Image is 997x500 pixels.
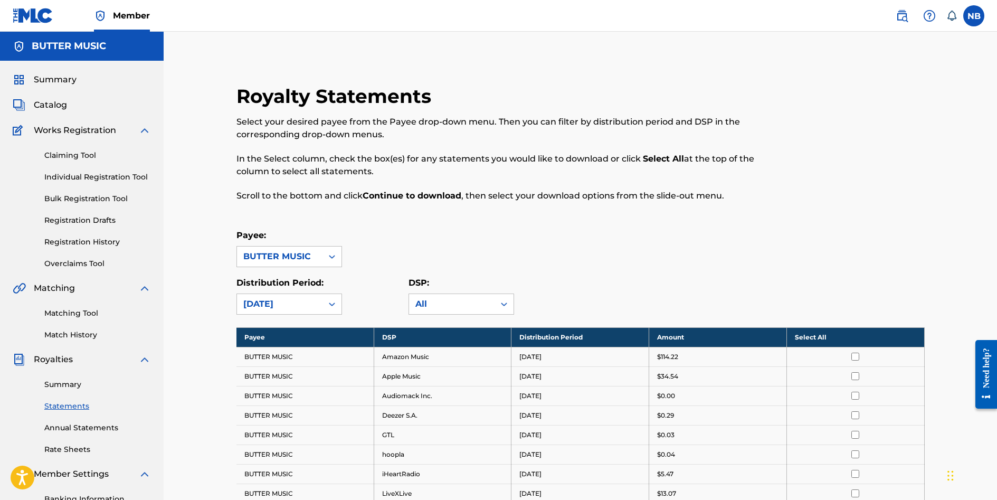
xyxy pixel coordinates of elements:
[657,411,674,420] p: $0.29
[34,468,109,480] span: Member Settings
[657,469,673,479] p: $5.47
[374,425,511,445] td: GTL
[13,40,25,53] img: Accounts
[44,422,151,433] a: Annual Statements
[236,386,374,405] td: BUTTER MUSIC
[94,10,107,22] img: Top Rightsholder
[511,405,649,425] td: [DATE]
[923,10,936,22] img: help
[409,278,429,288] label: DSP:
[44,193,151,204] a: Bulk Registration Tool
[138,468,151,480] img: expand
[891,5,913,26] a: Public Search
[13,282,26,295] img: Matching
[374,347,511,366] td: Amazon Music
[374,405,511,425] td: Deezer S.A.
[34,73,77,86] span: Summary
[236,230,266,240] label: Payee:
[374,445,511,464] td: hoopla
[13,353,25,366] img: Royalties
[511,347,649,366] td: [DATE]
[374,464,511,484] td: iHeartRadio
[511,327,649,347] th: Distribution Period
[138,282,151,295] img: expand
[657,391,675,401] p: $0.00
[236,190,766,202] p: Scroll to the bottom and click , then select your download options from the slide-out menu.
[236,153,766,178] p: In the Select column, check the box(es) for any statements you would like to download or click at...
[657,450,675,459] p: $0.04
[896,10,908,22] img: search
[946,11,957,21] div: Notifications
[13,73,77,86] a: SummarySummary
[13,99,25,111] img: Catalog
[113,10,150,22] span: Member
[236,116,766,141] p: Select your desired payee from the Payee drop-down menu. Then you can filter by distribution peri...
[511,425,649,445] td: [DATE]
[236,445,374,464] td: BUTTER MUSIC
[657,430,675,440] p: $0.03
[34,99,67,111] span: Catalog
[657,372,678,381] p: $34.54
[236,347,374,366] td: BUTTER MUSIC
[374,366,511,386] td: Apple Music
[236,278,324,288] label: Distribution Period:
[138,353,151,366] img: expand
[236,366,374,386] td: BUTTER MUSIC
[34,353,73,366] span: Royalties
[44,150,151,161] a: Claiming Tool
[44,237,151,248] a: Registration History
[13,124,26,137] img: Works Registration
[415,298,488,310] div: All
[643,154,684,164] strong: Select All
[34,124,116,137] span: Works Registration
[44,172,151,183] a: Individual Registration Tool
[967,332,997,417] iframe: Resource Center
[236,327,374,347] th: Payee
[243,250,316,263] div: BUTTER MUSIC
[944,449,997,500] iframe: Chat Widget
[44,444,151,455] a: Rate Sheets
[511,386,649,405] td: [DATE]
[13,8,53,23] img: MLC Logo
[44,215,151,226] a: Registration Drafts
[947,460,954,492] div: Drag
[13,99,67,111] a: CatalogCatalog
[511,366,649,386] td: [DATE]
[236,425,374,445] td: BUTTER MUSIC
[13,468,25,480] img: Member Settings
[649,327,787,347] th: Amount
[363,191,461,201] strong: Continue to download
[44,379,151,390] a: Summary
[32,40,106,52] h5: BUTTER MUSIC
[243,298,316,310] div: [DATE]
[44,401,151,412] a: Statements
[138,124,151,137] img: expand
[786,327,924,347] th: Select All
[13,73,25,86] img: Summary
[44,308,151,319] a: Matching Tool
[657,352,678,362] p: $114.22
[44,258,151,269] a: Overclaims Tool
[236,84,436,108] h2: Royalty Statements
[44,329,151,341] a: Match History
[374,327,511,347] th: DSP
[963,5,984,26] div: User Menu
[236,464,374,484] td: BUTTER MUSIC
[511,445,649,464] td: [DATE]
[919,5,940,26] div: Help
[374,386,511,405] td: Audiomack Inc.
[657,489,676,498] p: $13.07
[34,282,75,295] span: Matching
[236,405,374,425] td: BUTTER MUSIC
[511,464,649,484] td: [DATE]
